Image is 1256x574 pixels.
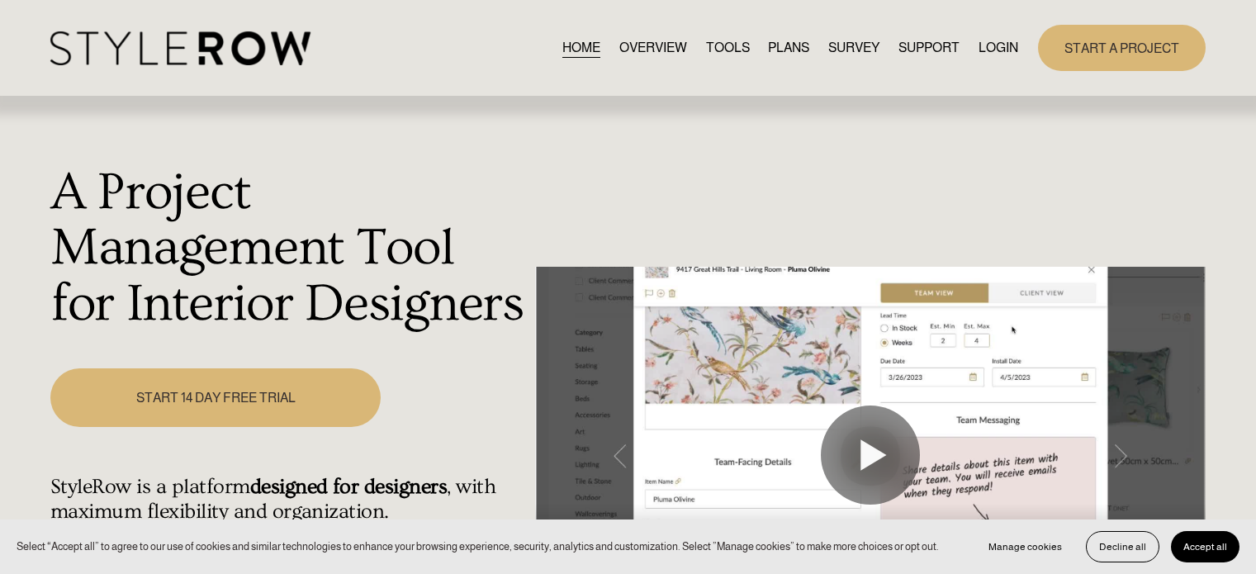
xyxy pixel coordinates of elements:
strong: designed for designers [250,475,448,499]
button: Accept all [1171,531,1239,562]
img: StyleRow [50,31,310,65]
span: Accept all [1183,541,1227,553]
a: SURVEY [828,36,879,59]
span: SUPPORT [898,38,960,58]
button: Decline all [1086,531,1159,562]
span: Decline all [1099,541,1146,553]
h4: StyleRow is a platform , with maximum flexibility and organization. [50,475,527,524]
button: Manage cookies [976,531,1074,562]
a: START A PROJECT [1038,25,1206,70]
a: START 14 DAY FREE TRIAL [50,368,381,427]
p: Select “Accept all” to agree to our use of cookies and similar technologies to enhance your brows... [17,538,939,554]
button: Play [821,406,920,505]
a: OVERVIEW [619,36,687,59]
a: LOGIN [979,36,1018,59]
a: PLANS [768,36,809,59]
a: TOOLS [706,36,750,59]
a: HOME [562,36,600,59]
span: Manage cookies [988,541,1062,553]
a: folder dropdown [898,36,960,59]
h1: A Project Management Tool for Interior Designers [50,165,527,333]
